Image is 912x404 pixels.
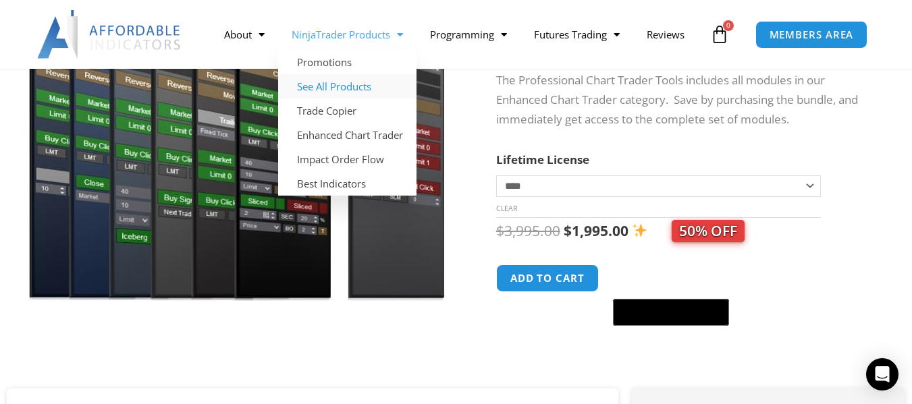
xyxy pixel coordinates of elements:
[496,221,504,240] span: $
[278,19,417,50] a: NinjaTrader Products
[278,123,417,147] a: Enhanced Chart Trader
[278,50,417,196] ul: NinjaTrader Products
[723,20,734,31] span: 0
[37,10,182,59] img: LogoAI | Affordable Indicators – NinjaTrader
[496,71,878,129] p: The Professional Chart Trader Tools includes all modules in our Enhanced Chart Trader category. S...
[278,50,417,74] a: Promotions
[278,74,417,98] a: See All Products
[633,223,647,237] img: ✨
[278,147,417,171] a: Impact Order Flow
[866,358,898,391] div: Open Intercom Messenger
[496,152,589,167] label: Lifetime License
[278,171,417,196] a: Best Indicators
[672,220,745,242] span: 50% OFF
[610,262,732,295] iframe: Secure express checkout frame
[770,30,854,40] span: MEMBERS AREA
[755,21,868,49] a: MEMBERS AREA
[564,221,628,240] bdi: 1,995.00
[496,221,560,240] bdi: 3,995.00
[417,19,520,50] a: Programming
[564,221,572,240] span: $
[496,334,878,346] iframe: PayPal Message 1
[613,299,729,326] button: Buy with GPay
[278,98,417,123] a: Trade Copier
[211,19,707,50] nav: Menu
[633,19,698,50] a: Reviews
[520,19,633,50] a: Futures Trading
[496,264,599,292] button: Add to cart
[690,15,749,54] a: 0
[211,19,278,50] a: About
[496,204,517,213] a: Clear options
